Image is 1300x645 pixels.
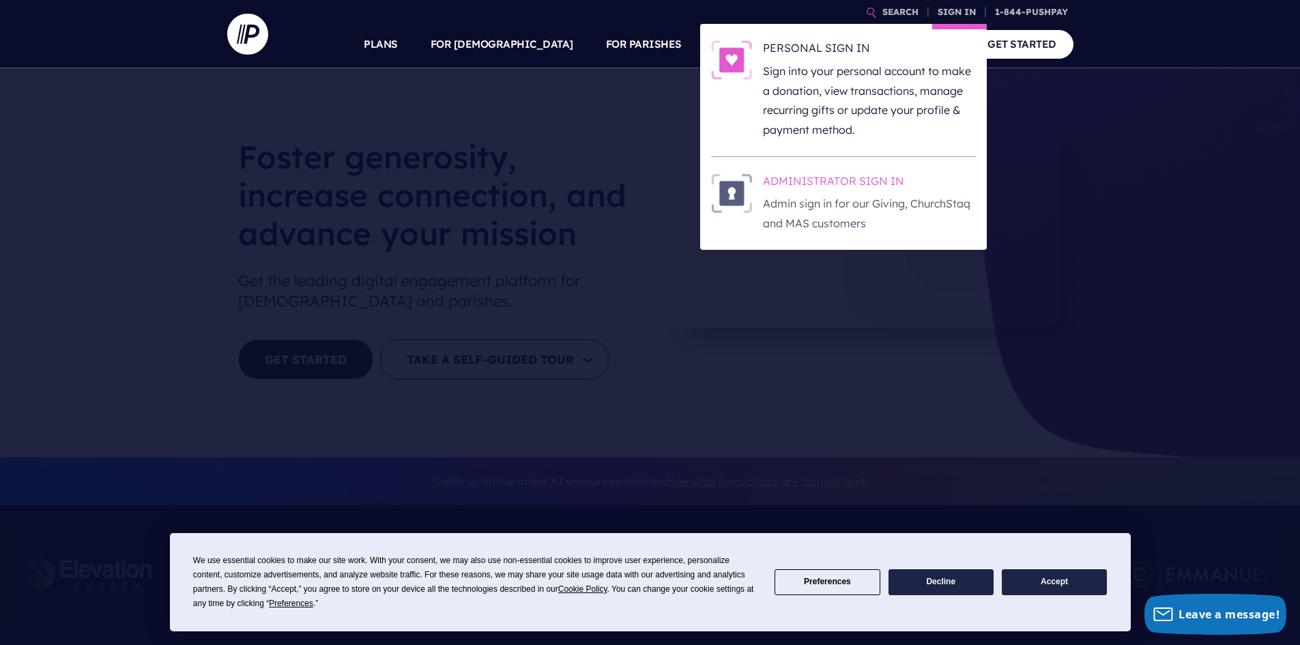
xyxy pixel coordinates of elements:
[711,173,752,213] img: ADMINISTRATOR SIGN IN - Illustration
[606,20,682,68] a: FOR PARISHES
[763,40,976,61] h6: PERSONAL SIGN IN
[170,533,1131,631] div: Cookie Consent Prompt
[431,20,573,68] a: FOR [DEMOGRAPHIC_DATA]
[775,569,880,596] button: Preferences
[763,194,976,233] p: Admin sign in for our Giving, ChurchStaq and MAS customers
[558,584,607,594] span: Cookie Policy
[714,20,775,68] a: SOLUTIONS
[889,569,994,596] button: Decline
[193,554,758,611] div: We use essential cookies to make our site work. With your consent, we may also use non-essential ...
[711,173,976,233] a: ADMINISTRATOR SIGN IN - Illustration ADMINISTRATOR SIGN IN Admin sign in for our Giving, ChurchSt...
[1144,594,1286,635] button: Leave a message!
[1179,607,1280,622] span: Leave a message!
[888,20,938,68] a: COMPANY
[269,599,313,608] span: Preferences
[1002,569,1107,596] button: Accept
[970,30,1073,58] a: GET STARTED
[763,61,976,140] p: Sign into your personal account to make a donation, view transactions, manage recurring gifts or ...
[763,173,976,194] h6: ADMINISTRATOR SIGN IN
[711,40,976,140] a: PERSONAL SIGN IN - Illustration PERSONAL SIGN IN Sign into your personal account to make a donati...
[807,20,855,68] a: EXPLORE
[364,20,398,68] a: PLANS
[711,40,752,80] img: PERSONAL SIGN IN - Illustration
